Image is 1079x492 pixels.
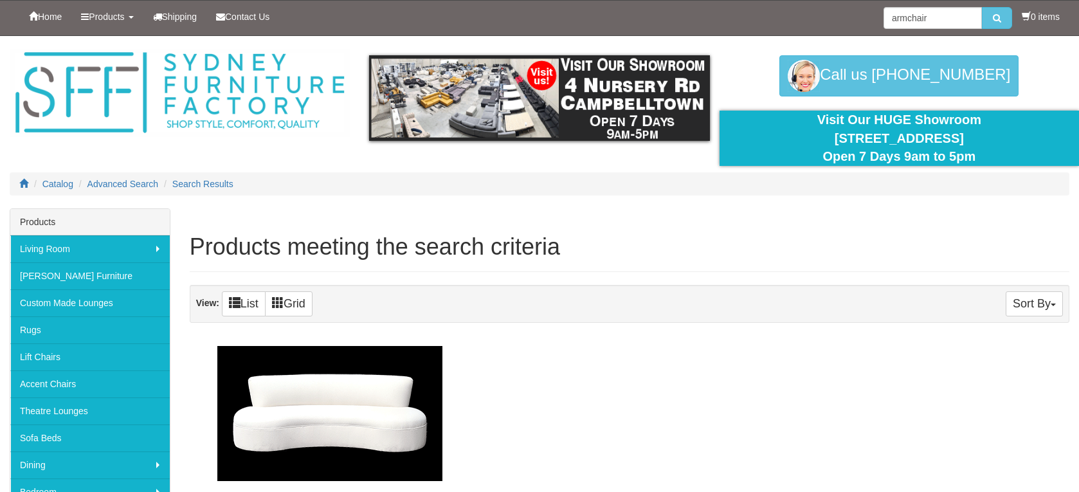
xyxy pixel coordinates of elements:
a: Grid [265,291,313,316]
a: Catalog [42,179,73,189]
a: List [222,291,266,316]
span: Home [38,12,62,22]
a: Living Room [10,235,170,262]
div: Products [10,209,170,235]
a: Home [19,1,71,33]
a: Custom Made Lounges [10,289,170,316]
span: Products [89,12,124,22]
span: Shipping [162,12,197,22]
a: Rugs [10,316,170,343]
div: Visit Our HUGE Showroom [STREET_ADDRESS] Open 7 Days 9am to 5pm [729,111,1069,166]
input: Site search [884,7,982,29]
a: Contact Us [206,1,279,33]
a: Products [71,1,143,33]
a: Shipping [143,1,207,33]
button: Sort By [1006,291,1063,316]
h1: Products meeting the search criteria [190,234,1069,260]
a: Sofa Beds [10,424,170,451]
img: Sydney Furniture Factory [10,49,350,137]
a: Lift Chairs [10,343,170,370]
strong: View: [196,298,219,308]
img: showroom.gif [369,55,709,141]
a: Search Results [172,179,233,189]
a: [PERSON_NAME] Furniture [10,262,170,289]
a: Theatre Lounges [10,397,170,424]
a: Accent Chairs [10,370,170,397]
span: Contact Us [225,12,269,22]
img: Malibu Chaise in Boucle Fabric [214,343,446,484]
li: 0 items [1022,10,1060,23]
a: Advanced Search [87,179,159,189]
a: Dining [10,451,170,478]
